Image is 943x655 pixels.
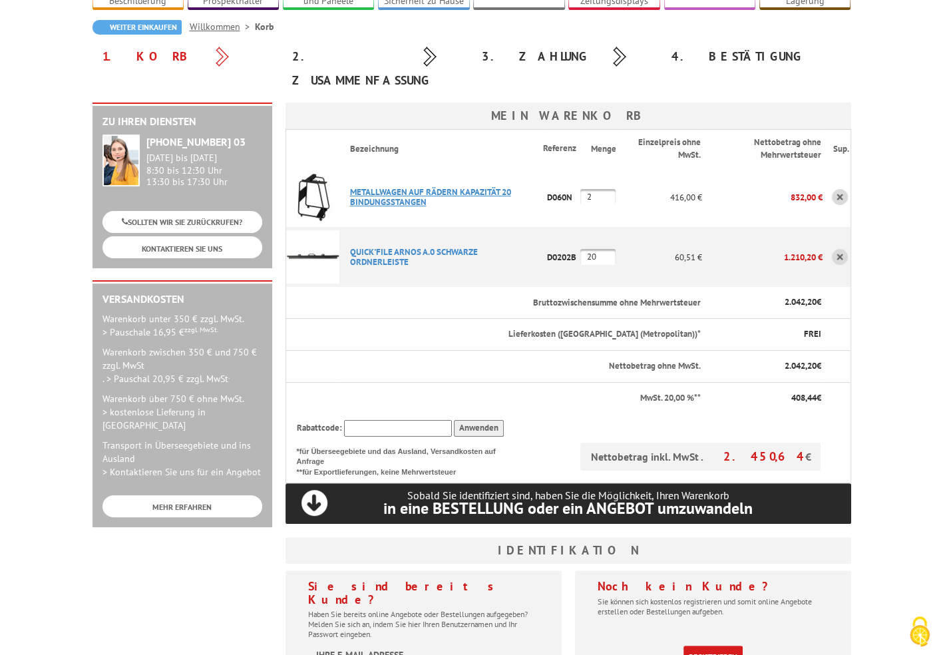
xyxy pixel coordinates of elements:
[102,373,228,385] font: . > Pauschal 20,95 € zzgl. MwSt
[784,296,816,308] font: 2.042,20
[903,615,936,648] img: Cookies (modales Fenster)
[292,49,430,88] font: 2. Zusammenfassung
[128,218,242,228] font: SOLLTEN WIR SIE ZURÜCKRUFEN?
[543,142,576,154] font: Referenz
[190,21,255,33] a: Willkommen
[350,143,399,154] font: Bezeichnung
[753,136,821,160] font: Nettobetrag ohne Mehrwertsteuer
[498,543,639,558] font: Identifikation
[146,164,222,176] font: 8:30 bis 12:30 Uhr
[110,22,177,32] font: Weiter einkaufen
[784,360,816,371] font: 2.042,20
[102,326,184,338] font: > Pauschale 16,95 €
[102,393,244,405] font: Warenkorb über 750 € ohne MwSt.
[491,108,646,123] font: Mein Warenkorb
[102,466,261,478] font: > Kontaktieren Sie uns für ein Angebot
[790,192,822,203] font: 832,00 €
[407,489,729,502] font: Sobald Sie identifiziert sind, haben Sie die Möglichkeit, Ihren Warenkorb
[102,49,192,64] font: 1. Korb
[102,134,140,186] img: widget-service.jpg
[286,230,339,284] img: QUICK'FILE ARNOS A.0 SCHWARZE ORDNERLEISTE
[142,243,222,253] font: KONTAKTIEREN SIE UNS
[454,420,504,437] input: Anwenden
[598,578,775,594] font: Noch kein Kunde?
[184,325,218,334] font: zzgl. MwSt.
[102,439,251,465] font: Transport in Überseegebiete und ins Ausland
[146,135,246,148] font: [PHONE_NUMBER] 03
[670,192,702,203] font: 416,00 €
[533,297,701,308] font: Bruttozwischensumme ohne Mehrwertsteuer
[816,296,821,308] font: €
[590,450,703,463] font: Nettobetrag inkl. MwSt .
[152,502,212,512] font: MEHR ERFAHREN
[102,236,262,258] a: KONTAKTIEREN SIE UNS
[308,609,528,639] font: Haben Sie bereits online Angebote oder Bestellungen aufgegeben? Melden Sie sich an, indem Sie hie...
[146,176,228,188] font: 13:30 bis 17:30 Uhr
[255,21,274,33] font: Korb
[723,449,805,464] font: 2.450,64
[791,392,816,403] font: 408,44
[816,360,821,371] font: €
[591,143,616,154] font: Menge
[146,152,217,164] font: [DATE] bis [DATE]
[350,246,478,268] a: QUICK'FILE ARNOS A.0 SCHWARZE ORDNERLEISTE
[783,252,822,263] font: 1.210,20 €
[286,170,339,224] img: METALLWAGEN AUF RÄDERN KAPAZITÄT 20 BINDUNGSSTANGEN
[816,392,821,403] font: €
[93,20,182,35] a: Weiter einkaufen
[547,192,572,203] font: D060N
[190,21,240,33] font: Willkommen
[547,252,576,263] font: D0202B
[102,114,196,128] font: Zu Ihren Diensten
[102,406,206,431] font: > kostenlose Lieferung in [GEOGRAPHIC_DATA]
[383,498,753,519] font: in eine BESTELLUNG oder ein ANGEBOT umzuwandeln
[297,447,496,466] font: *für Überseegebiete und das Ausland, Versandkosten auf Anfrage
[598,596,812,616] font: Sie können sich kostenlos registrieren und somit online Angebote erstellen oder Bestellungen aufg...
[102,313,244,325] font: Warenkorb unter 350 € zzgl. MwSt.
[671,49,802,64] font: 4. Bestätigung
[297,468,457,476] font: **für Exportlieferungen, keine Mehrwertsteuer
[803,328,821,339] font: FREI
[308,578,498,607] font: Sie sind bereits Kunde?
[640,392,701,403] font: MwSt. 20,00 %**
[609,360,701,371] font: Nettobetrag ohne MwSt.
[102,346,257,371] font: Warenkorb zwischen 350 € und 750 € zzgl. MwSt
[896,610,943,655] button: Cookies (modales Fenster)
[482,49,588,64] font: 3. Zahlung
[102,495,262,517] a: MEHR ERFAHREN
[102,211,262,233] a: SOLLTEN WIR SIE ZURÜCKRUFEN?
[675,252,702,263] font: 60,51 €
[350,186,511,208] a: METALLWAGEN AUF RÄDERN KAPAZITÄT 20 BINDUNGSSTANGEN
[833,143,849,154] font: Sup.
[228,371,230,381] font: .
[508,328,701,339] font: Lieferkosten ([GEOGRAPHIC_DATA] (Metropolitan))*
[102,292,184,306] font: Versandkosten
[805,450,811,463] font: €
[297,422,342,433] font: Rabattcode:
[638,136,701,160] font: Einzelpreis ohne MwSt.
